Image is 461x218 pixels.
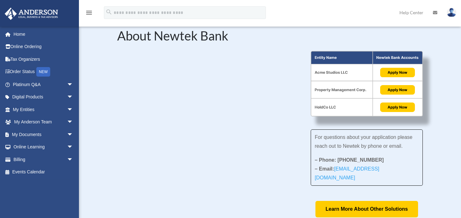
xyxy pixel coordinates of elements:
[315,157,384,163] strong: – Phone: [PHONE_NUMBER]
[315,166,380,180] strong: – Email:
[4,141,83,153] a: Online Learningarrow_drop_down
[105,9,112,16] i: search
[85,11,93,16] a: menu
[315,201,418,217] a: Learn More About Other Solutions
[315,134,413,149] span: For questions about your application please reach out to Newtek by phone or email.
[67,116,80,129] span: arrow_drop_down
[4,153,83,166] a: Billingarrow_drop_down
[67,128,80,141] span: arrow_drop_down
[311,51,423,116] img: About Partnership Graphic (3)
[4,103,83,116] a: My Entitiesarrow_drop_down
[67,78,80,91] span: arrow_drop_down
[315,166,380,184] a: [EMAIL_ADDRESS][DOMAIN_NAME]
[36,67,50,77] div: NEW
[4,65,83,78] a: Order StatusNEW
[117,51,294,151] iframe: NewtekOne and Newtek Bank's Partnership with Anderson Advisors
[3,8,60,20] img: Anderson Advisors Platinum Portal
[4,91,83,103] a: Digital Productsarrow_drop_down
[85,9,93,16] i: menu
[4,53,83,65] a: Tax Organizers
[67,153,80,166] span: arrow_drop_down
[4,78,83,91] a: Platinum Q&Aarrow_drop_down
[117,29,423,45] h2: About Newtek Bank
[4,166,83,178] a: Events Calendar
[4,28,83,40] a: Home
[67,141,80,154] span: arrow_drop_down
[67,103,80,116] span: arrow_drop_down
[4,116,83,128] a: My Anderson Teamarrow_drop_down
[4,128,83,141] a: My Documentsarrow_drop_down
[447,8,456,17] img: User Pic
[67,91,80,104] span: arrow_drop_down
[4,40,83,53] a: Online Ordering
